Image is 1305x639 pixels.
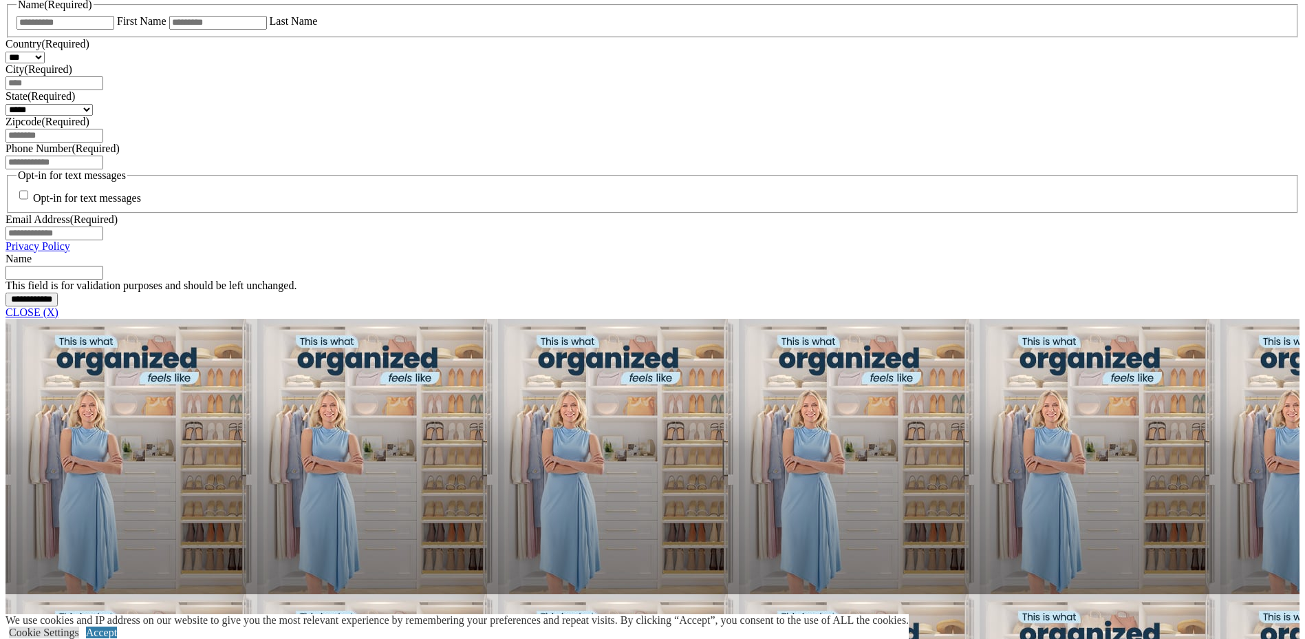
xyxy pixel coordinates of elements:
[6,253,32,264] label: Name
[17,169,127,182] legend: Opt-in for text messages
[33,193,141,205] label: Opt-in for text messages
[6,143,120,154] label: Phone Number
[6,240,70,252] a: Privacy Policy
[6,116,89,127] label: Zipcode
[6,38,89,50] label: Country
[6,213,118,225] label: Email Address
[70,213,118,225] span: (Required)
[41,38,89,50] span: (Required)
[9,627,79,638] a: Cookie Settings
[6,306,58,318] a: CLOSE (X)
[6,614,909,627] div: We use cookies and IP address on our website to give you the most relevant experience by remember...
[72,143,119,154] span: (Required)
[6,90,75,102] label: State
[270,15,318,27] label: Last Name
[6,63,72,75] label: City
[28,90,75,102] span: (Required)
[117,15,166,27] label: First Name
[6,280,1299,292] div: This field is for validation purposes and should be left unchanged.
[86,627,117,638] a: Accept
[25,63,72,75] span: (Required)
[41,116,89,127] span: (Required)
